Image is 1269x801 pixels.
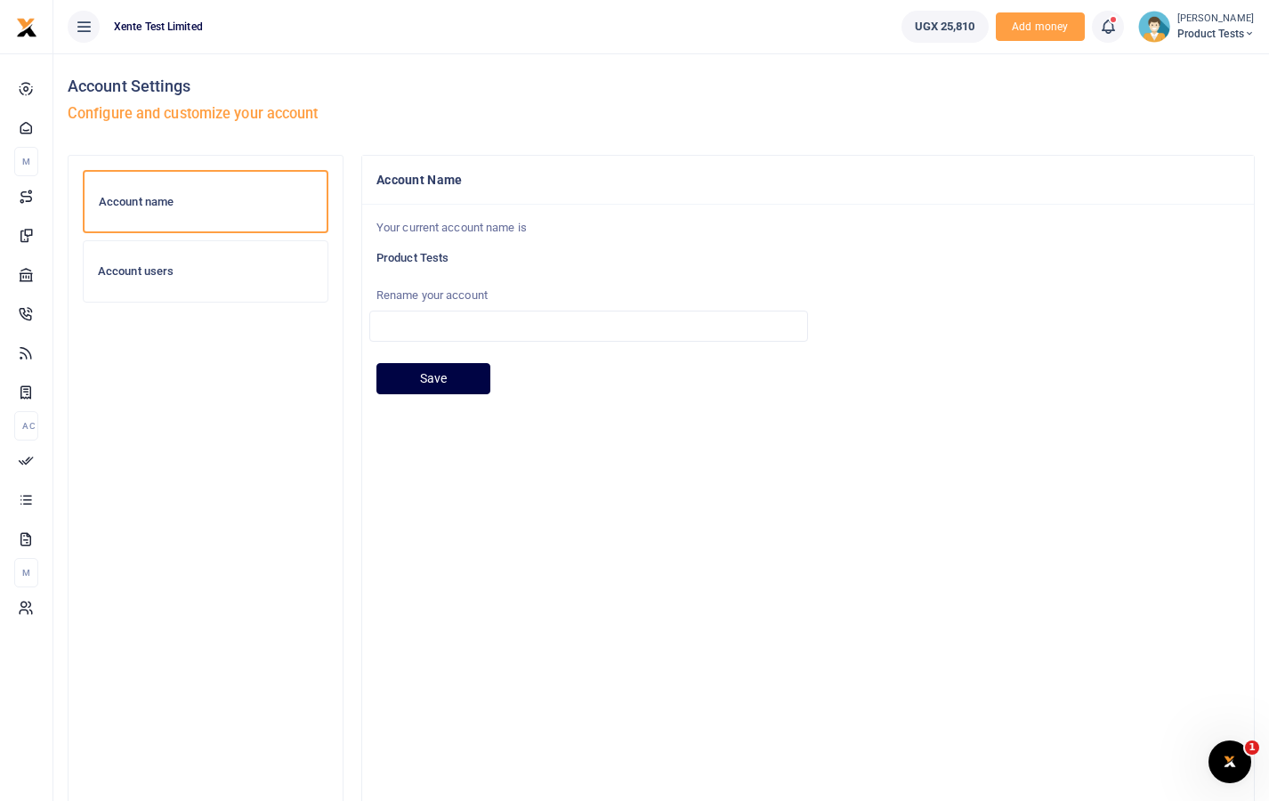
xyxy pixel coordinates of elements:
p: Your current account name is [376,219,1240,238]
h6: Account name [99,195,312,209]
small: [PERSON_NAME] [1177,12,1255,27]
a: Add money [996,19,1085,32]
h4: Account Settings [68,77,1255,96]
label: Rename your account [369,287,808,304]
iframe: Intercom live chat [1208,740,1251,783]
span: 1 [1245,740,1259,755]
a: profile-user [PERSON_NAME] Product Tests [1138,11,1255,43]
img: profile-user [1138,11,1170,43]
a: Account name [83,170,328,234]
span: Add money [996,12,1085,42]
img: logo-small [16,17,37,38]
a: UGX 25,810 [901,11,989,43]
h6: Account users [98,264,313,279]
li: Ac [14,411,38,441]
h5: Configure and customize your account [68,105,1255,123]
button: Save [376,363,490,395]
span: UGX 25,810 [915,18,975,36]
li: Wallet ballance [894,11,996,43]
h6: Product Tests [376,251,1240,265]
a: logo-small logo-large logo-large [16,20,37,33]
li: Toup your wallet [996,12,1085,42]
li: M [14,558,38,587]
span: Product Tests [1177,26,1255,42]
a: Account users [83,240,328,303]
h4: Account Name [376,170,1240,190]
li: M [14,147,38,176]
span: Xente Test Limited [107,19,210,35]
